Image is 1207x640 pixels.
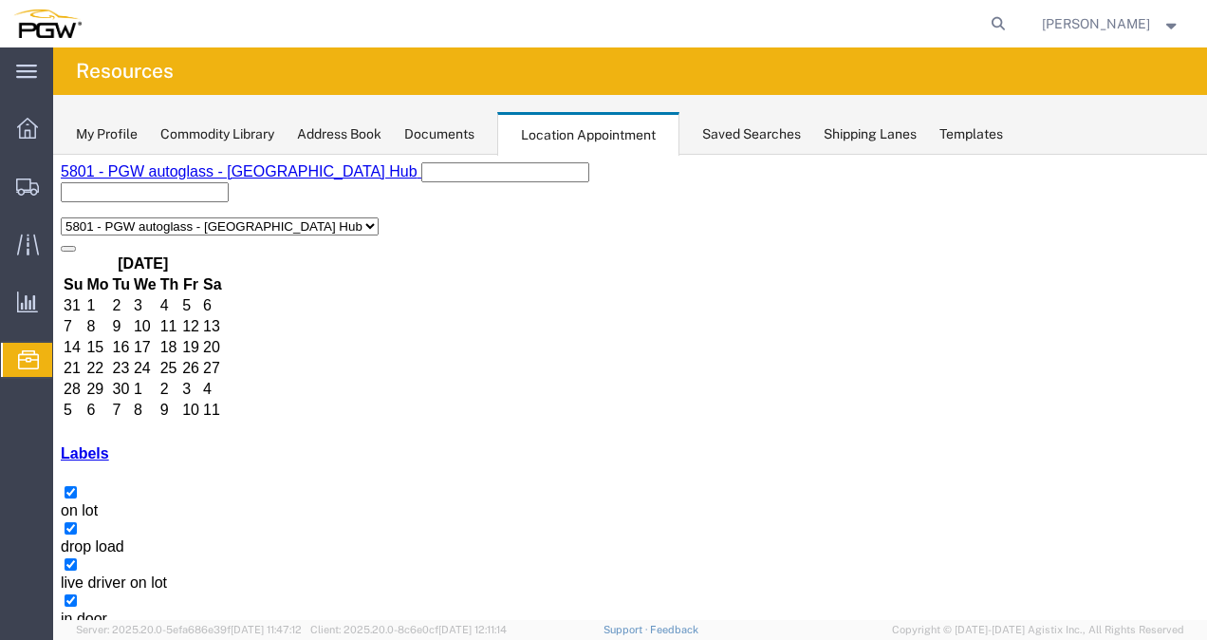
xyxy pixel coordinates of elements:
td: 15 [32,183,56,202]
span: [DATE] 12:11:14 [438,624,507,635]
div: My Profile [76,124,138,144]
td: 5 [9,246,30,265]
td: 13 [149,162,170,181]
div: Location Appointment [497,112,679,156]
span: Server: 2025.20.0-5efa686e39f [76,624,302,635]
span: live driver on lot [8,420,114,436]
input: on lot [11,331,24,344]
td: 11 [106,162,127,181]
td: 26 [128,204,147,223]
td: 14 [9,183,30,202]
span: drop load [8,384,71,400]
td: 27 [149,204,170,223]
input: in door [11,440,24,452]
td: 3 [128,225,147,244]
td: 2 [106,225,127,244]
td: 4 [149,225,170,244]
div: Shipping Lanes [824,124,917,144]
div: Commodity Library [160,124,274,144]
td: 17 [80,183,104,202]
td: 30 [59,225,78,244]
a: Support [603,624,651,635]
td: 11 [149,246,170,265]
a: Labels [8,291,56,307]
input: live driver on lot [11,404,24,416]
span: [DATE] 11:47:12 [231,624,302,635]
td: 22 [32,204,56,223]
div: Documents [404,124,474,144]
td: 24 [80,204,104,223]
span: on lot [8,348,45,364]
td: 8 [80,246,104,265]
td: 25 [106,204,127,223]
td: 21 [9,204,30,223]
td: 9 [59,162,78,181]
span: Adrian Castro [1042,13,1150,34]
img: logo [13,9,82,38]
td: 12 [128,162,147,181]
td: 16 [59,183,78,202]
td: 9 [106,246,127,265]
h4: Resources [76,47,174,95]
td: 18 [106,183,127,202]
td: 28 [9,225,30,244]
td: 29 [32,225,56,244]
td: 19 [128,183,147,202]
td: 6 [32,246,56,265]
div: Address Book [297,124,381,144]
div: Templates [939,124,1003,144]
button: [PERSON_NAME] [1041,12,1181,35]
span: in door [8,456,54,472]
span: Copyright © [DATE]-[DATE] Agistix Inc., All Rights Reserved [892,622,1184,638]
input: drop load [11,367,24,380]
td: 7 [59,246,78,265]
td: 20 [149,183,170,202]
div: Saved Searches [702,124,801,144]
td: 10 [128,246,147,265]
td: 23 [59,204,78,223]
td: 10 [80,162,104,181]
span: Client: 2025.20.0-8c6e0cf [310,624,507,635]
iframe: FS Legacy Container [53,155,1207,620]
td: 1 [80,225,104,244]
a: Feedback [650,624,698,635]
